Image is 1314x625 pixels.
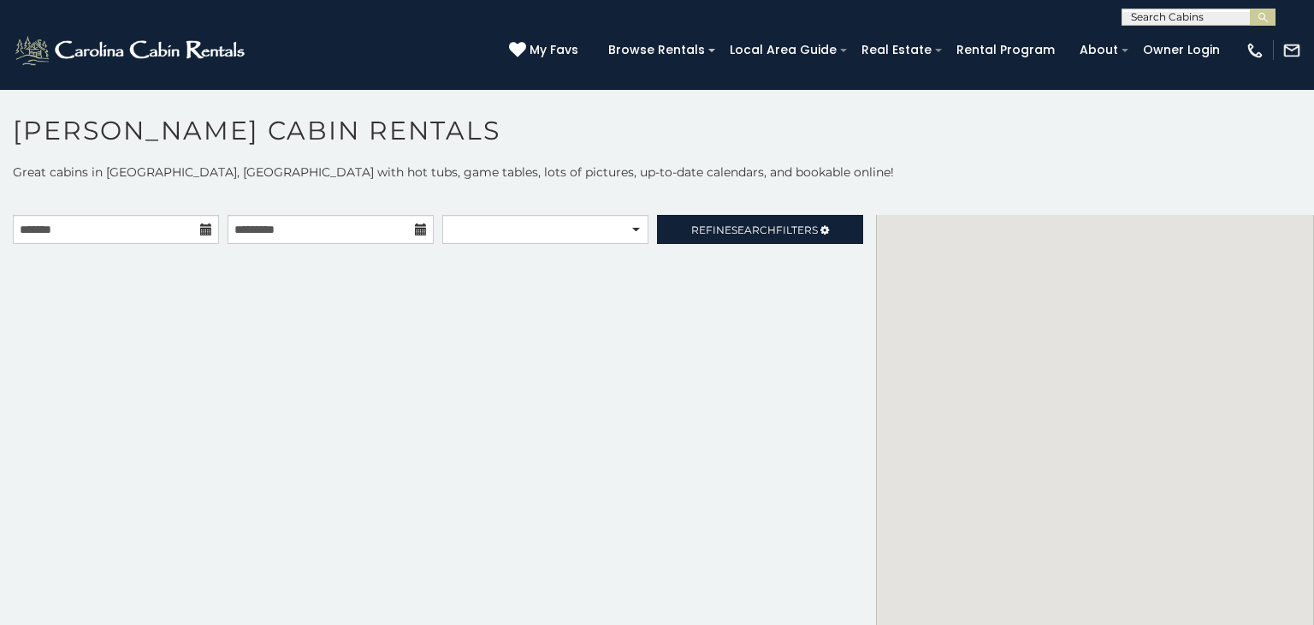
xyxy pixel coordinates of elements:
[1134,37,1228,63] a: Owner Login
[853,37,940,63] a: Real Estate
[721,37,845,63] a: Local Area Guide
[13,33,250,68] img: White-1-2.png
[731,223,776,236] span: Search
[530,41,578,59] span: My Favs
[600,37,713,63] a: Browse Rentals
[1246,41,1264,60] img: phone-regular-white.png
[948,37,1063,63] a: Rental Program
[691,223,818,236] span: Refine Filters
[1071,37,1127,63] a: About
[657,215,863,244] a: RefineSearchFilters
[1282,41,1301,60] img: mail-regular-white.png
[509,41,583,60] a: My Favs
